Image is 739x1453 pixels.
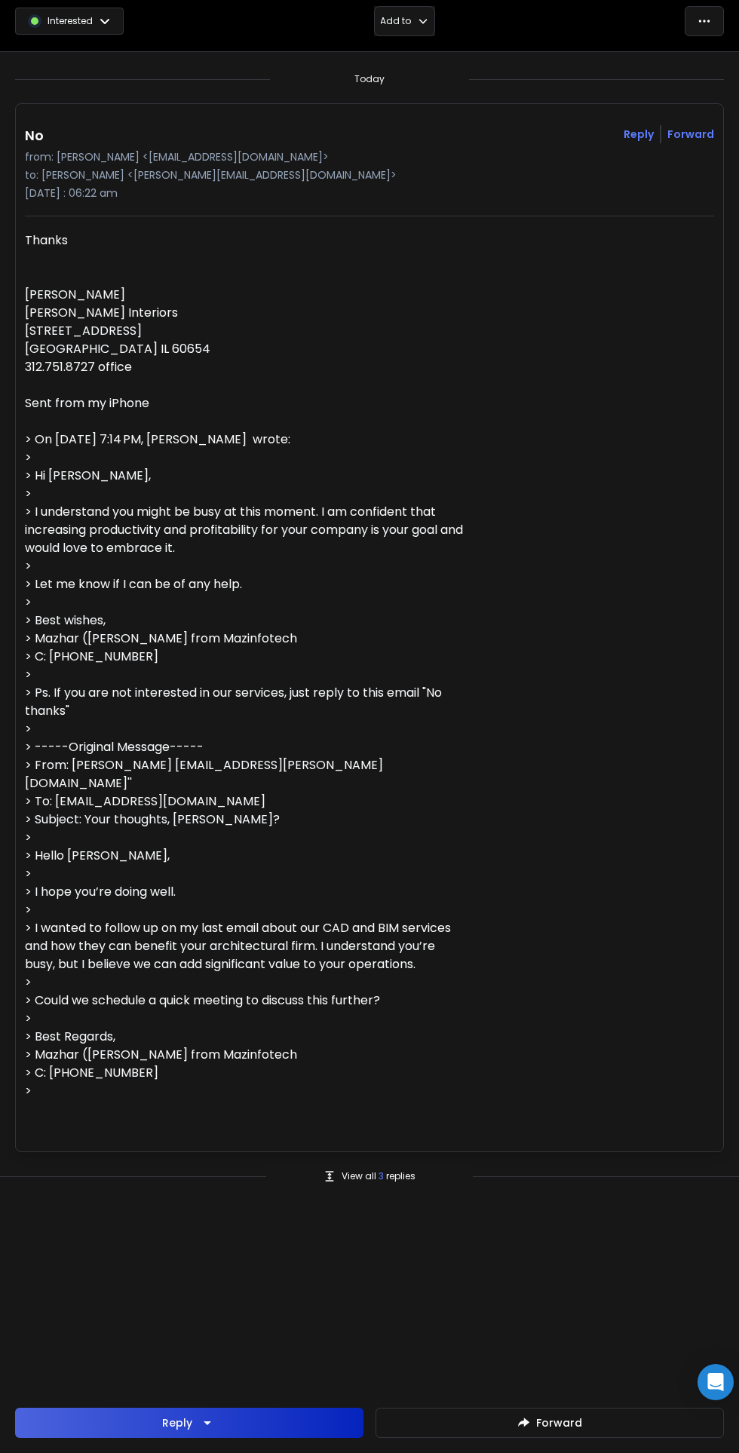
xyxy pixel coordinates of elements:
[624,127,654,142] button: Reply
[25,231,477,1130] div: Thanks [PERSON_NAME] [PERSON_NAME] Interiors [STREET_ADDRESS] [GEOGRAPHIC_DATA] IL 60654 312.751....
[376,1408,724,1438] button: Forward
[15,6,124,36] button: Interested
[162,1415,192,1430] div: Reply
[48,15,93,27] p: Interested
[25,185,714,201] p: [DATE] : 06:22 am
[25,125,44,146] h1: No
[667,127,714,142] div: Forward
[381,15,412,27] p: Add to
[354,73,385,85] p: Today
[15,1408,363,1438] button: Reply
[698,1364,734,1400] div: Open Intercom Messenger
[342,1170,415,1182] p: View all replies
[25,167,714,182] p: to: [PERSON_NAME] <[PERSON_NAME][EMAIL_ADDRESS][DOMAIN_NAME]>
[25,149,714,164] p: from: [PERSON_NAME] <[EMAIL_ADDRESS][DOMAIN_NAME]>
[379,1169,386,1182] span: 3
